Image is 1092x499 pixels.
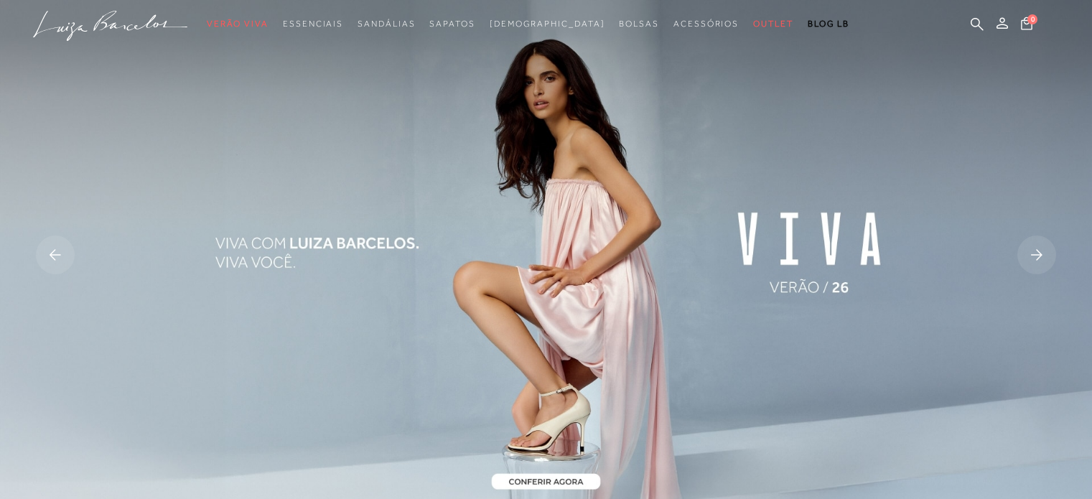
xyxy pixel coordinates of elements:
button: 0 [1017,16,1037,35]
span: BLOG LB [808,19,849,29]
span: Bolsas [619,19,659,29]
span: Outlet [753,19,793,29]
a: noSubCategoriesText [429,11,475,37]
span: Sandálias [358,19,415,29]
a: BLOG LB [808,11,849,37]
span: Verão Viva [207,19,269,29]
a: noSubCategoriesText [358,11,415,37]
span: [DEMOGRAPHIC_DATA] [490,19,605,29]
a: noSubCategoriesText [673,11,739,37]
a: noSubCategoriesText [490,11,605,37]
span: 0 [1027,14,1037,24]
a: noSubCategoriesText [753,11,793,37]
span: Acessórios [673,19,739,29]
span: Sapatos [429,19,475,29]
span: Essenciais [283,19,343,29]
a: noSubCategoriesText [283,11,343,37]
a: noSubCategoriesText [207,11,269,37]
a: noSubCategoriesText [619,11,659,37]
